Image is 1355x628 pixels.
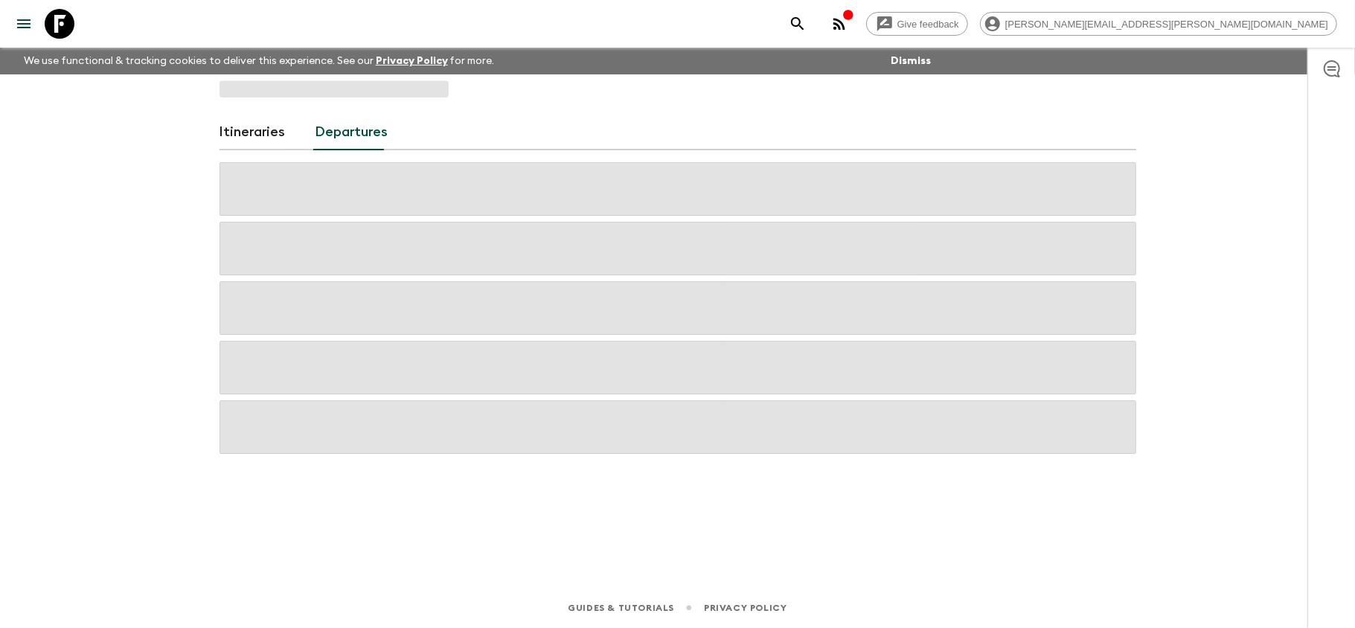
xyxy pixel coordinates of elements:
a: Departures [315,115,388,150]
div: [PERSON_NAME][EMAIL_ADDRESS][PERSON_NAME][DOMAIN_NAME] [980,12,1337,36]
a: Give feedback [866,12,968,36]
a: Privacy Policy [704,600,787,616]
button: menu [9,9,39,39]
a: Privacy Policy [376,56,448,66]
span: Give feedback [889,19,967,30]
button: Dismiss [887,51,935,71]
a: Guides & Tutorials [568,600,674,616]
button: search adventures [783,9,813,39]
span: [PERSON_NAME][EMAIL_ADDRESS][PERSON_NAME][DOMAIN_NAME] [997,19,1336,30]
a: Itineraries [220,115,286,150]
p: We use functional & tracking cookies to deliver this experience. See our for more. [18,48,501,74]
